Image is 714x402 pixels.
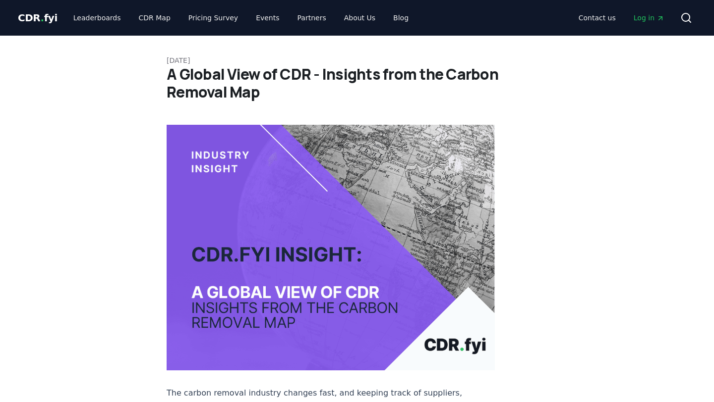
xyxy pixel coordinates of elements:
a: CDR.fyi [18,11,58,25]
h1: A Global View of CDR - Insights from the Carbon Removal Map [167,65,547,101]
a: About Us [336,9,383,27]
a: Blog [385,9,416,27]
a: Pricing Survey [180,9,246,27]
span: . [41,12,44,24]
a: Log in [626,9,672,27]
nav: Main [65,9,416,27]
a: Partners [290,9,334,27]
a: Leaderboards [65,9,129,27]
a: Contact us [571,9,624,27]
a: CDR Map [131,9,178,27]
span: Log in [634,13,664,23]
a: Events [248,9,287,27]
img: blog post image [167,125,495,370]
p: [DATE] [167,55,547,65]
span: CDR fyi [18,12,58,24]
nav: Main [571,9,672,27]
